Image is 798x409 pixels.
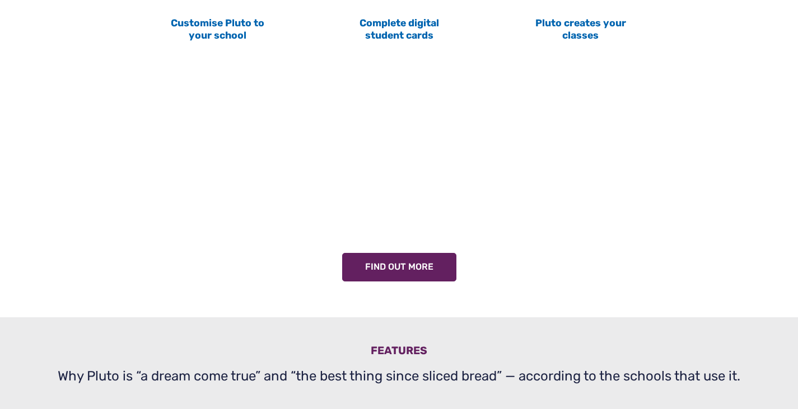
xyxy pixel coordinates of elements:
a: Find out more [342,253,456,282]
h4: Complete digital student cards [315,17,483,41]
p: Why Pluto is “a dream come true” and “the best thing since sliced bread” — according to the schoo... [43,366,755,386]
h4: Customise Pluto to your school [134,17,302,41]
h3: Features [43,344,755,361]
h4: Pluto creates your classes [497,17,665,41]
